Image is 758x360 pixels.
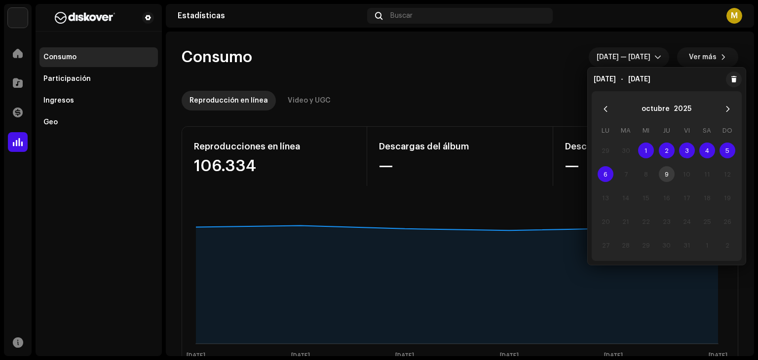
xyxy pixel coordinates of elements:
[500,353,519,359] text: [DATE]
[677,139,697,162] td: 3
[697,210,717,233] td: 25
[726,8,742,24] div: M
[636,162,656,186] td: 8
[638,143,654,158] span: 1
[187,353,205,359] text: [DATE]
[642,101,670,117] button: Choose Month
[697,139,717,162] td: 4
[697,186,717,210] td: 18
[379,158,540,174] div: —
[565,139,726,154] div: Descargas de pistas
[636,233,656,257] td: 29
[709,353,727,359] text: [DATE]
[43,97,74,105] div: Ingresos
[8,8,28,28] img: 297a105e-aa6c-4183-9ff4-27133c00f2e2
[39,112,158,132] re-m-nav-item: Geo
[717,210,737,233] td: 26
[679,143,695,158] span: 3
[677,47,738,67] button: Ver más
[594,76,616,83] span: [DATE]
[616,139,636,162] td: 30
[656,162,677,186] td: 9
[616,210,636,233] td: 21
[717,162,737,186] td: 12
[43,12,126,24] img: b627a117-4a24-417a-95e9-2d0c90689367
[674,101,691,117] button: Choose Year
[628,76,650,83] span: [DATE]
[636,186,656,210] td: 15
[379,139,540,154] div: Descargas del álbum
[656,139,677,162] td: 2
[718,99,738,119] button: Next Month
[654,47,661,67] div: dropdown trigger
[395,353,414,359] text: [DATE]
[604,353,623,359] text: [DATE]
[182,47,252,67] span: Consumo
[189,91,268,110] div: Reproducción en línea
[596,162,616,186] td: 6
[616,233,636,257] td: 28
[596,186,616,210] td: 13
[43,75,91,83] div: Participación
[656,233,677,257] td: 30
[636,139,656,162] td: 1
[616,186,636,210] td: 14
[677,210,697,233] td: 24
[643,127,649,134] span: MI
[663,127,670,134] span: JU
[596,139,616,162] td: 29
[43,118,58,126] div: Geo
[717,139,737,162] td: 5
[689,47,717,67] span: Ver más
[621,127,631,134] span: MA
[717,186,737,210] td: 19
[722,127,732,134] span: DO
[621,76,623,83] span: -
[39,69,158,89] re-m-nav-item: Participación
[697,233,717,257] td: 1
[703,127,711,134] span: SA
[717,233,737,257] td: 2
[596,210,616,233] td: 20
[677,233,697,257] td: 31
[596,99,615,119] button: Previous Month
[178,12,363,20] div: Estadísticas
[720,143,735,158] span: 5
[194,139,355,154] div: Reproducciones en línea
[194,158,355,174] div: 106.334
[43,53,76,61] div: Consumo
[390,12,413,20] span: Buscar
[291,353,310,359] text: [DATE]
[699,143,715,158] span: 4
[597,47,654,67] span: oct 1 — oct 6
[616,162,636,186] td: 7
[697,162,717,186] td: 11
[592,91,742,261] div: Choose Date
[659,143,675,158] span: 2
[598,166,613,182] span: 6
[39,91,158,110] re-m-nav-item: Ingresos
[39,47,158,67] re-m-nav-item: Consumo
[656,210,677,233] td: 23
[677,186,697,210] td: 17
[636,210,656,233] td: 22
[596,233,616,257] td: 27
[684,127,690,134] span: VI
[288,91,331,110] div: Video y UGC
[677,162,697,186] td: 10
[656,186,677,210] td: 16
[565,158,726,174] div: —
[602,127,609,134] span: LU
